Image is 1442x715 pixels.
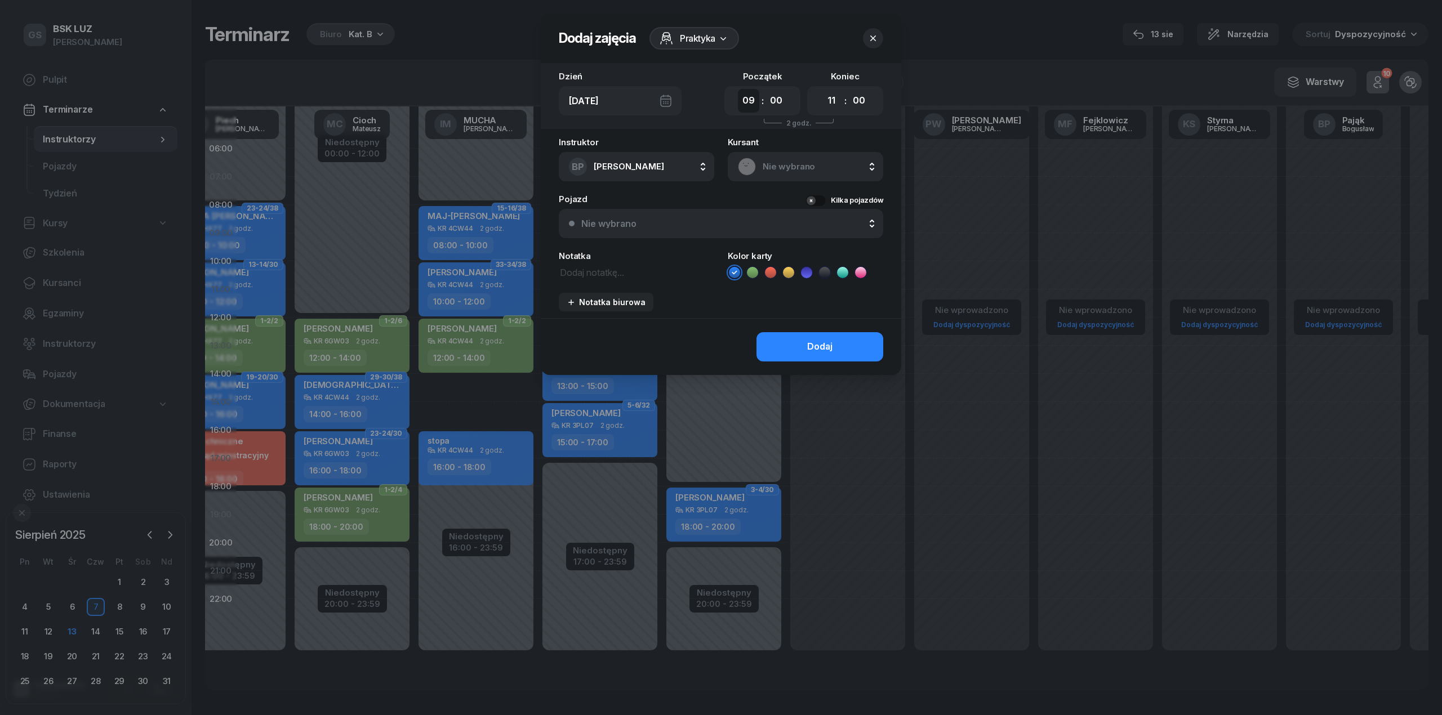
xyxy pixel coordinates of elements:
div: Dodaj [807,339,833,354]
div: Notatka biurowa [567,297,646,307]
div: Kilka pojazdów [831,195,883,206]
span: Nie wybrano [763,159,873,174]
div: Nie wybrano [581,219,637,228]
button: BP[PERSON_NAME] [559,152,714,181]
button: Dodaj [756,332,883,361]
span: [PERSON_NAME] [594,161,664,172]
div: : [762,94,764,108]
div: : [844,94,847,108]
button: Notatka biurowa [559,293,653,311]
span: Praktyka [680,32,715,45]
span: BP [572,162,584,172]
button: Nie wybrano [559,209,883,238]
h2: Dodaj zajęcia [559,29,636,47]
button: Kilka pojazdów [805,195,883,206]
